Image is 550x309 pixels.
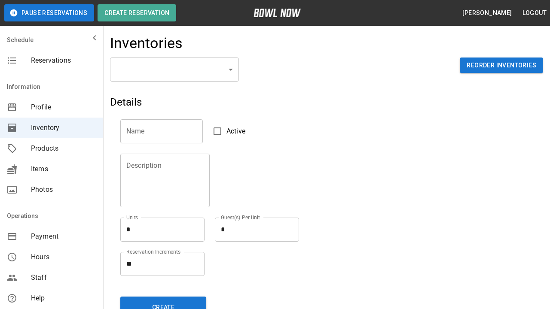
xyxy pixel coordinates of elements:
[31,143,96,154] span: Products
[31,164,96,174] span: Items
[110,58,239,82] div: ​
[31,123,96,133] span: Inventory
[226,126,245,136] span: Active
[459,5,515,21] button: [PERSON_NAME]
[110,95,399,109] h5: Details
[31,185,96,195] span: Photos
[110,34,183,52] h4: Inventories
[31,55,96,66] span: Reservations
[519,5,550,21] button: Logout
[31,252,96,262] span: Hours
[31,293,96,303] span: Help
[4,4,94,21] button: Pause Reservations
[31,102,96,112] span: Profile
[31,273,96,283] span: Staff
[98,4,176,21] button: Create Reservation
[254,9,301,17] img: logo
[460,58,543,73] button: Reorder Inventories
[31,231,96,242] span: Payment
